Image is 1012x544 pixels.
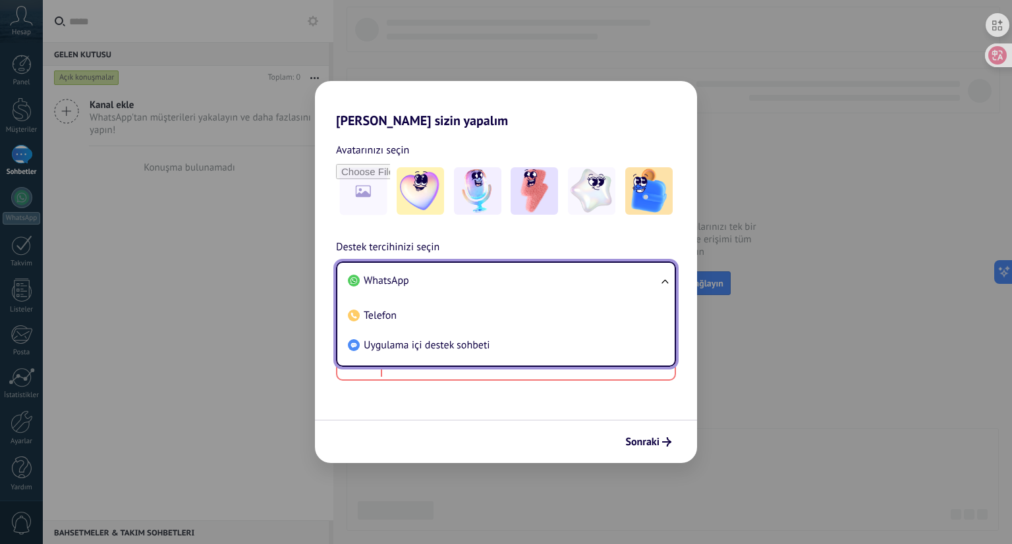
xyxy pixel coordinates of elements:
[336,142,409,159] span: Avatarınızı seçin
[315,81,697,128] h2: [PERSON_NAME] sizin yapalım
[364,339,490,352] span: Uygulama içi destek sohbeti
[625,437,660,447] span: Sonraki
[619,431,677,453] button: Sonraki
[364,274,409,287] span: WhatsApp
[364,309,397,322] span: Telefon
[454,167,501,215] img: -2.jpeg
[336,239,439,256] span: Destek tercihinizi seçin
[625,167,673,215] img: -5.jpeg
[397,167,444,215] img: -1.jpeg
[511,167,558,215] img: -3.jpeg
[568,167,615,215] img: -4.jpeg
